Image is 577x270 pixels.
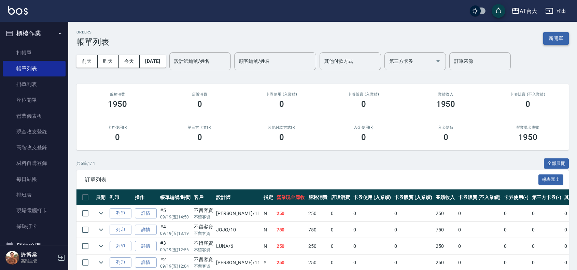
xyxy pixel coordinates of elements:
h2: 店販消費 [167,92,232,97]
td: 250 [434,238,456,254]
button: expand row [96,257,106,268]
td: 0 [352,205,393,222]
h3: 0 [197,99,202,109]
td: 0 [393,205,434,222]
p: 09/19 (五) 12:56 [160,247,191,253]
button: 昨天 [98,55,119,68]
td: 0 [329,238,352,254]
td: LUNA /6 [214,238,262,254]
a: 營業儀表板 [3,108,66,124]
p: 不留客資 [194,230,213,237]
td: 0 [393,222,434,238]
button: save [492,4,505,18]
th: 卡券販賣 (入業績) [393,189,434,205]
a: 打帳單 [3,45,66,61]
th: 卡券使用 (入業績) [352,189,393,205]
button: 新開單 [543,32,569,45]
td: N [262,205,275,222]
a: 排班表 [3,187,66,203]
button: 登出 [543,5,569,17]
button: 今天 [119,55,140,68]
th: 卡券使用(-) [502,189,530,205]
td: 0 [352,238,393,254]
h2: 第三方卡券(-) [167,125,232,130]
td: 0 [352,222,393,238]
th: 卡券販賣 (不入業績) [456,189,502,205]
p: 高階主管 [21,258,56,264]
td: 0 [329,205,352,222]
div: AT台大 [520,7,537,15]
a: 現場電腦打卡 [3,203,66,218]
th: 操作 [133,189,158,205]
td: 0 [530,222,563,238]
h3: 0 [115,132,120,142]
button: 預約管理 [3,237,66,255]
td: 250 [275,205,307,222]
a: 新開單 [543,35,569,41]
th: 營業現金應收 [275,189,307,205]
h2: 營業現金應收 [495,125,561,130]
h3: 0 [525,99,530,109]
a: 報表匯出 [538,176,564,183]
h2: ORDERS [76,30,109,34]
td: [PERSON_NAME] /11 [214,205,262,222]
h3: 0 [361,132,366,142]
a: 帳單列表 [3,61,66,76]
button: 列印 [110,241,131,252]
h3: 1950 [108,99,127,109]
th: 第三方卡券(-) [530,189,563,205]
a: 掃碼打卡 [3,218,66,234]
p: 不留客資 [194,247,213,253]
button: 報表匯出 [538,174,564,185]
th: 指定 [262,189,275,205]
td: #3 [158,238,192,254]
td: 0 [456,222,502,238]
td: N [262,222,275,238]
a: 詳情 [135,208,157,219]
h3: 1950 [436,99,455,109]
img: Person [5,251,19,265]
a: 詳情 [135,241,157,252]
h3: 0 [361,99,366,109]
td: 0 [530,205,563,222]
a: 材料自購登錄 [3,155,66,171]
button: 前天 [76,55,98,68]
button: Open [433,56,444,67]
button: 列印 [110,208,131,219]
p: 不留客資 [194,214,213,220]
h3: 服務消費 [85,92,150,97]
th: 業績收入 [434,189,456,205]
button: expand row [96,208,106,218]
td: 0 [530,238,563,254]
td: 250 [307,205,329,222]
div: 不留客資 [194,240,213,247]
a: 現金收支登錄 [3,124,66,140]
p: 共 5 筆, 1 / 1 [76,160,95,167]
th: 帳單編號/時間 [158,189,192,205]
button: 全部展開 [544,158,569,169]
h3: 0 [197,132,202,142]
p: 09/19 (五) 14:50 [160,214,191,220]
h2: 業績收入 [413,92,478,97]
th: 列印 [108,189,133,205]
h3: 帳單列表 [76,37,109,47]
h2: 其他付款方式(-) [249,125,314,130]
a: 詳情 [135,225,157,235]
td: N [262,238,275,254]
td: 250 [434,205,456,222]
td: 250 [307,238,329,254]
h2: 卡券販賣 (不入業績) [495,92,561,97]
td: 0 [456,205,502,222]
span: 訂單列表 [85,176,538,183]
th: 服務消費 [307,189,329,205]
button: 列印 [110,257,131,268]
td: JOJO /10 [214,222,262,238]
button: [DATE] [140,55,166,68]
h3: 0 [279,132,284,142]
h2: 入金儲值 [413,125,478,130]
td: 0 [502,205,530,222]
div: 不留客資 [194,207,213,214]
h2: 卡券販賣 (入業績) [331,92,396,97]
td: 0 [393,238,434,254]
h2: 卡券使用 (入業績) [249,92,314,97]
